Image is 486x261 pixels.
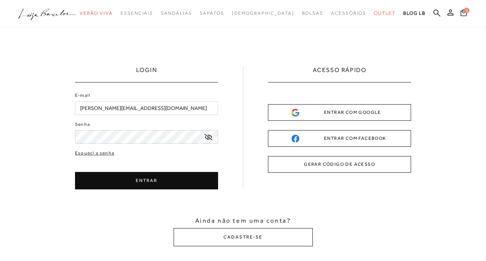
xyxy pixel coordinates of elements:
[292,134,387,143] div: ENTRAR COM FACEBOOK
[403,6,426,21] a: BLOG LB
[292,108,387,117] div: ENTRAR COM GOOGLE
[174,228,313,246] button: CADASTRE-SE
[302,10,323,16] span: Bolsas
[232,10,294,16] span: [DEMOGRAPHIC_DATA]
[403,10,426,16] span: BLOG LB
[161,6,192,21] a: categoryNavScreenReaderText
[80,10,113,16] span: Verão Viva
[302,6,323,21] a: categoryNavScreenReaderText
[232,6,294,21] a: noSubCategoriesText
[331,6,366,21] a: categoryNavScreenReaderText
[205,134,212,140] a: exibir senha
[75,121,90,128] label: Senha
[136,66,157,82] h1: LOGIN
[121,10,153,16] span: Essenciais
[75,172,218,189] button: ENTRAR
[75,101,218,115] input: E-mail
[268,130,411,147] button: ENTRAR COM FACEBOOK
[268,156,411,173] button: GERAR CÓDIGO DE ACESSO
[374,6,396,21] a: categoryNavScreenReaderText
[161,10,192,16] span: Sandálias
[458,9,469,19] button: 0
[80,6,113,21] a: categoryNavScreenReaderText
[464,8,469,13] span: 0
[75,92,90,99] label: E-mail
[200,10,224,16] span: Sapatos
[200,6,224,21] a: categoryNavScreenReaderText
[374,10,396,16] span: Outlet
[121,6,153,21] a: categoryNavScreenReaderText
[331,10,366,16] span: Acessórios
[313,66,367,82] h2: ACESSO RÁPIDO
[75,149,114,157] a: Esqueci a senha
[195,216,291,225] span: Ainda não tem uma conta?
[268,104,411,121] button: ENTRAR COM GOOGLE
